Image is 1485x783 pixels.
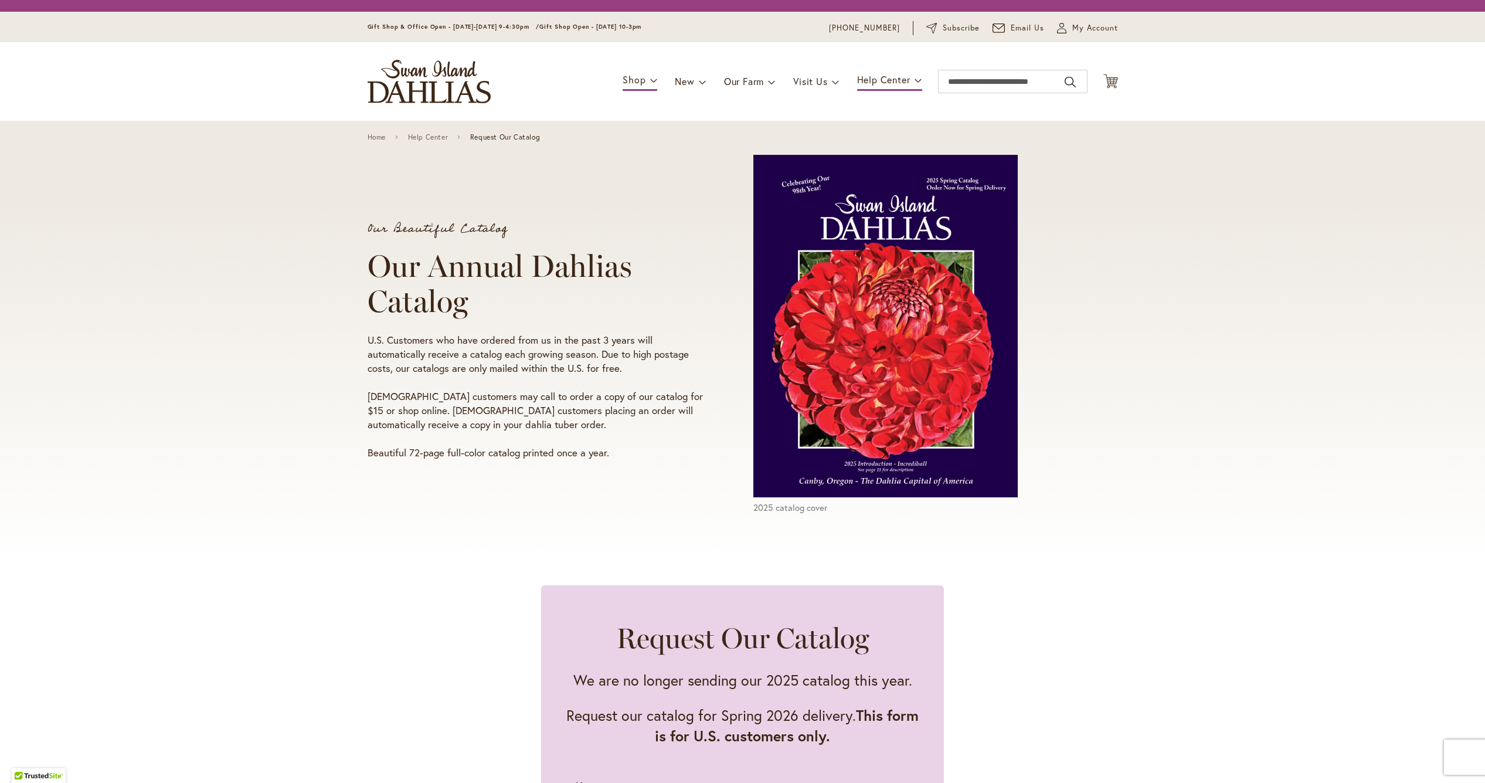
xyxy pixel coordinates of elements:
[368,249,709,319] h1: Our Annual Dahlias Catalog
[368,60,491,103] a: store logo
[857,73,910,86] span: Help Center
[565,705,920,747] p: Request our catalog for Spring 2026 delivery.
[793,75,827,87] span: Visit Us
[539,23,641,30] span: Gift Shop Open - [DATE] 10-3pm
[753,155,1018,497] img: 2025 catalog cover
[753,501,1118,514] figcaption: 2025 catalog cover
[1011,22,1044,34] span: Email Us
[470,133,540,141] span: Request Our Catalog
[675,75,694,87] span: New
[829,22,900,34] a: [PHONE_NUMBER]
[573,670,912,690] p: We are no longer sending our 2025 catalog this year.
[368,446,709,460] p: Beautiful 72-page full-color catalog printed once a year.
[993,22,1044,34] a: Email Us
[724,75,764,87] span: Our Farm
[1065,73,1075,91] button: Search
[1057,22,1118,34] button: My Account
[368,133,386,141] a: Home
[1072,22,1118,34] span: My Account
[623,73,645,86] span: Shop
[943,22,980,34] span: Subscribe
[368,23,540,30] span: Gift Shop & Office Open - [DATE]-[DATE] 9-4:30pm /
[368,389,709,432] p: [DEMOGRAPHIC_DATA] customers may call to order a copy of our catalog for $15 or shop online. [DEM...
[368,333,709,375] p: U.S. Customers who have ordered from us in the past 3 years will automatically receive a catalog ...
[926,22,980,34] a: Subscribe
[368,223,709,235] p: Our Beautiful Catalog
[616,621,869,656] h2: Request Our Catalog
[408,133,448,141] a: Help Center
